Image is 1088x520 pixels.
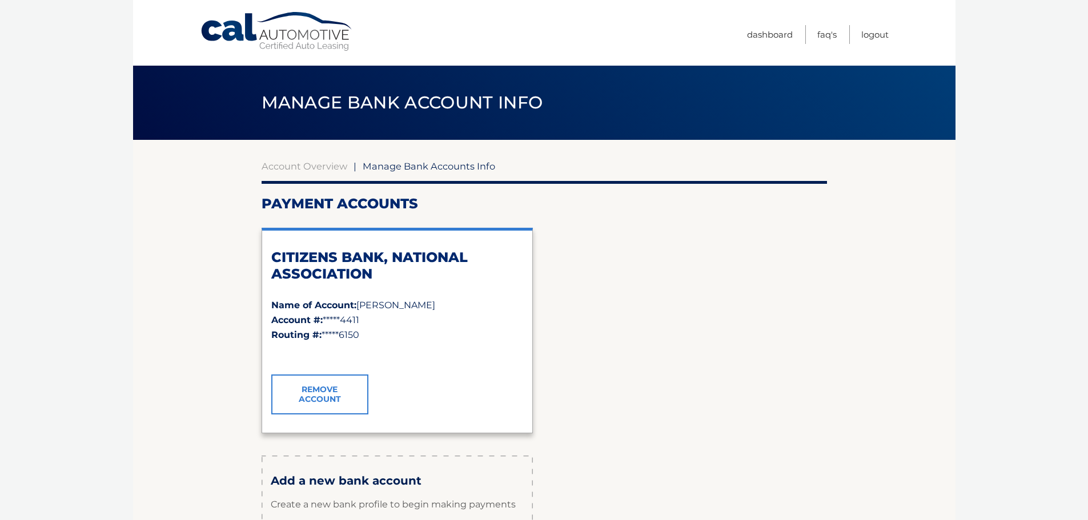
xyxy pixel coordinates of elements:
span: | [354,160,356,172]
strong: Name of Account: [271,300,356,311]
span: Manage Bank Account Info [262,92,543,113]
span: [PERSON_NAME] [356,300,435,311]
a: Dashboard [747,25,793,44]
a: Account Overview [262,160,347,172]
a: Cal Automotive [200,11,354,52]
h2: CITIZENS BANK, NATIONAL ASSOCIATION [271,249,523,283]
a: Logout [861,25,889,44]
h3: Add a new bank account [271,474,524,488]
a: Remove Account [271,374,368,414]
a: FAQ's [817,25,837,44]
h2: Payment Accounts [262,195,827,212]
span: Manage Bank Accounts Info [363,160,495,172]
strong: Routing #: [271,329,322,340]
strong: Account #: [271,315,323,325]
span: ✓ [271,349,279,360]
